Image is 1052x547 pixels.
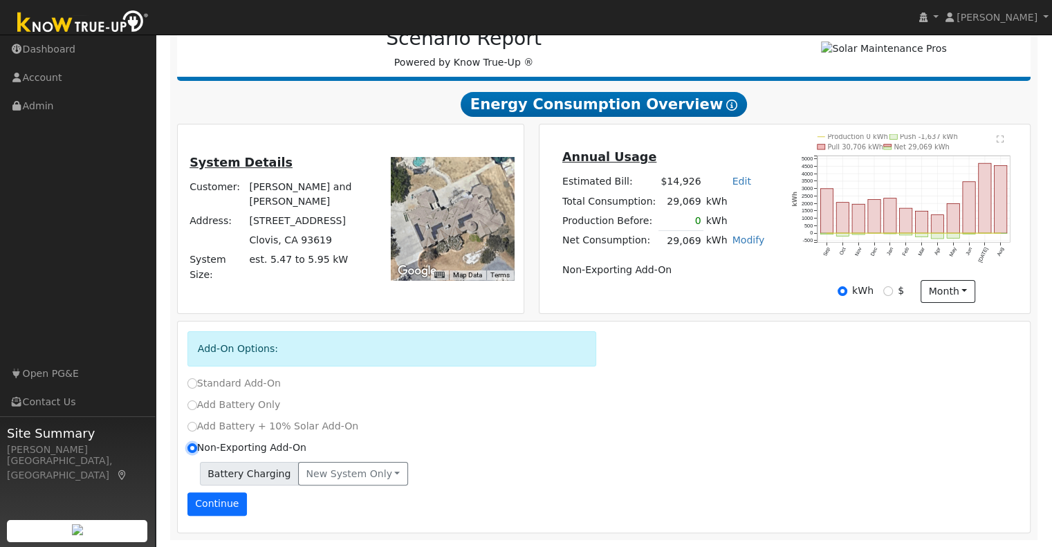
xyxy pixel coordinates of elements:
[822,246,831,257] text: Sep
[858,232,860,234] circle: onclick=""
[810,230,813,237] text: 0
[842,232,844,234] circle: onclick=""
[247,177,371,211] td: [PERSON_NAME] and [PERSON_NAME]
[803,237,813,243] text: -500
[247,231,371,250] td: Clovis, CA 93619
[852,204,865,233] rect: onclick=""
[187,422,197,432] input: Add Battery + 10% Solar Add-On
[963,233,975,234] rect: onclick=""
[900,208,912,233] rect: onclick=""
[900,133,958,140] text: Push -1,637 kWh
[562,150,656,164] u: Annual Usage
[802,171,813,177] text: 4000
[889,232,892,234] circle: onclick=""
[802,163,813,169] text: 4500
[560,172,658,192] td: Estimated Bill:
[852,284,874,298] label: kWh
[187,250,247,284] td: System Size:
[703,211,730,231] td: kWh
[187,419,359,434] label: Add Battery + 10% Solar Add-On
[190,156,293,169] u: System Details
[916,233,928,237] rect: onclick=""
[461,92,747,117] span: Energy Consumption Overview
[821,41,946,56] img: Solar Maintenance Pros
[802,215,813,221] text: 1000
[952,232,954,234] circle: onclick=""
[802,178,813,184] text: 3500
[898,284,904,298] label: $
[7,424,148,443] span: Site Summary
[883,286,893,296] input: $
[894,143,950,151] text: Net 29,069 kWh
[838,246,847,256] text: Oct
[703,192,767,211] td: kWh
[916,211,928,233] rect: onclick=""
[838,286,847,296] input: kWh
[869,246,879,257] text: Dec
[116,470,129,481] a: Map
[820,233,833,234] rect: onclick=""
[995,166,1007,234] rect: onclick=""
[900,233,912,235] rect: onclick=""
[802,185,813,192] text: 3000
[884,233,896,234] rect: onclick=""
[820,189,833,233] rect: onclick=""
[936,232,939,234] circle: onclick=""
[187,400,197,410] input: Add Battery Only
[804,223,813,229] text: 500
[560,211,658,231] td: Production Before:
[802,207,813,214] text: 1500
[852,233,865,234] rect: onclick=""
[984,232,986,234] circle: onclick=""
[802,193,813,199] text: 2500
[187,212,247,231] td: Address:
[187,378,197,388] input: Standard Add-On
[905,232,907,234] circle: onclick=""
[658,172,703,192] td: $14,926
[560,231,658,251] td: Net Consumption:
[247,250,371,284] td: System Size
[7,454,148,483] div: [GEOGRAPHIC_DATA], [GEOGRAPHIC_DATA]
[957,12,1037,23] span: [PERSON_NAME]
[490,271,510,279] a: Terms (opens in new tab)
[963,182,975,233] rect: onclick=""
[836,203,849,233] rect: onclick=""
[996,246,1006,257] text: Aug
[828,143,884,151] text: Pull 30,706 kWh
[964,246,973,257] text: Jun
[72,524,83,535] img: retrieve
[247,212,371,231] td: [STREET_ADDRESS]
[191,27,737,50] h2: Scenario Report
[394,262,440,280] a: Open this area in Google Maps (opens a new window)
[828,133,888,140] text: Production 0 kWh
[7,443,148,457] div: [PERSON_NAME]
[947,203,959,233] rect: onclick=""
[921,280,975,304] button: month
[933,246,942,257] text: Apr
[884,198,896,233] rect: onclick=""
[853,246,863,257] text: Nov
[249,254,348,265] span: est. 5.47 to 5.95 kW
[453,270,482,280] button: Map Data
[917,246,927,257] text: Mar
[977,246,990,263] text: [DATE]
[658,211,703,231] td: 0
[703,231,730,251] td: kWh
[434,270,444,280] button: Keyboard shortcuts
[901,246,910,257] text: Feb
[968,232,970,234] circle: onclick=""
[885,246,894,257] text: Jan
[200,462,299,485] span: Battery Charging
[187,443,197,453] input: Non-Exporting Add-On
[868,200,880,234] rect: onclick=""
[187,441,306,455] label: Non-Exporting Add-On
[187,331,597,367] div: Add-On Options:
[921,232,923,234] circle: onclick=""
[948,246,958,258] text: May
[802,156,813,162] text: 5000
[394,262,440,280] img: Google
[802,201,813,207] text: 2000
[298,462,408,485] button: New system only
[874,232,876,234] circle: onclick=""
[187,177,247,211] td: Customer:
